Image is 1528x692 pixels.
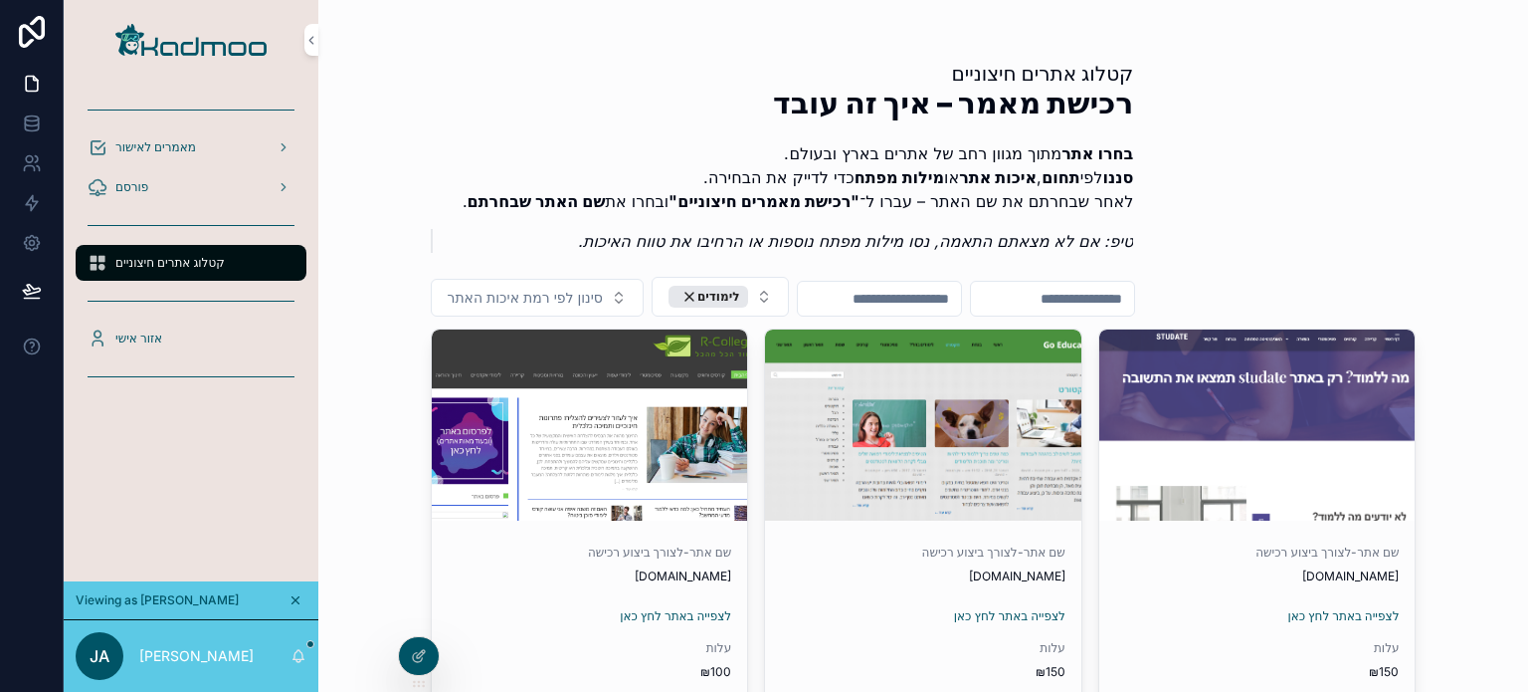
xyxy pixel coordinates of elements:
button: Select Button [652,277,790,317]
div: צילום-מסך-2025-08-22-231405.png [765,330,1081,521]
span: שם אתר-לצורך ביצוע רכישה [781,545,1065,561]
a: לצפייה באתר לחץ כאן [620,608,731,623]
div: scrollable content [64,80,318,418]
a: מאמרים לאישור [76,129,306,165]
p: טיפ: אם לא מצאתם התאמה, נסו מילות מפתח נוספות או הרחיבו את טווח האיכות. [449,229,1134,253]
span: שם אתר-לצורך ביצוע רכישה [1115,545,1400,561]
a: אזור אישי [76,321,306,356]
h1: רכישת מאמר – איך זה עובד [431,88,1134,117]
div: צילום-מסך-2025-08-22-231531.png [1099,330,1416,521]
a: לצפייה באתר לחץ כאן [1287,608,1399,623]
strong: סננו [1102,167,1133,187]
span: ₪150 [1115,664,1400,680]
span: שם אתר-לצורך ביצוע רכישה [448,545,732,561]
strong: שם האתר שבחרתם [468,191,606,211]
span: ₪150 [781,664,1065,680]
span: ₪100 [448,664,732,680]
button: Select Button [431,279,644,317]
div: לימודים [668,286,749,308]
span: סינון לפי רמת איכות האתר [448,288,603,308]
a: לצפייה באתר לחץ כאן [954,608,1065,623]
span: [DOMAIN_NAME] [448,569,732,584]
strong: "רכישת מאמרים חיצוניים" [668,191,859,211]
span: מאמרים לאישור [115,139,196,155]
strong: תחום [1042,167,1080,187]
span: פורסם [115,179,148,195]
span: עלות [448,640,732,656]
span: Viewing as [PERSON_NAME] [76,592,239,608]
a: קטלוג אתרים חיצוניים [76,245,306,281]
span: ja [90,644,109,668]
strong: מילות מפתח [855,167,944,187]
span: קטלוג אתרים חיצוניים [115,255,225,271]
p: [PERSON_NAME] [139,646,254,666]
span: עלות [1115,640,1400,656]
strong: איכות אתר [959,167,1037,187]
img: App logo [115,24,267,56]
span: [DOMAIN_NAME] [781,569,1065,584]
a: פורסם [76,169,306,205]
span: [DOMAIN_NAME] [1115,569,1400,584]
li: לפי , או כדי לדייק את הבחירה. [463,165,1134,189]
button: Unselect LYMVDYM [668,286,749,308]
strong: בחרו אתר [1061,143,1133,163]
h1: קטלוג אתרים חיצוניים [431,60,1134,88]
li: מתוך מגוון רחב של אתרים בארץ ובעולם. [463,141,1134,165]
span: אזור אישי [115,331,162,346]
li: לאחר שבחרתם את שם האתר – עברו ל־ ובחרו את . [463,189,1134,213]
span: עלות [781,640,1065,656]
